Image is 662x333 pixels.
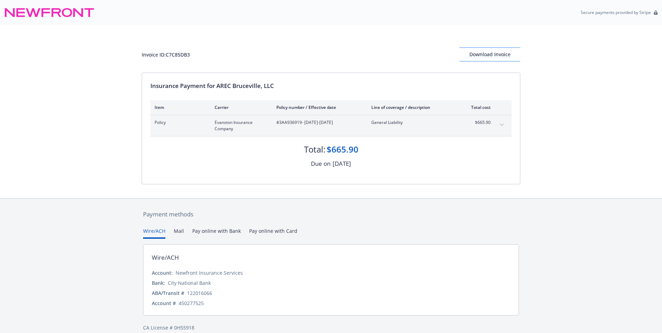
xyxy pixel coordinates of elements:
span: Policy [155,119,203,126]
div: Newfront Insurance Services [176,269,243,276]
div: $665.90 [327,143,358,155]
div: Total cost [464,104,491,110]
div: 122016066 [187,289,212,297]
div: Line of coverage / description [371,104,453,110]
span: Evanston Insurance Company [215,119,265,132]
div: Policy number / Effective date [276,104,360,110]
div: Invoice ID: C7C85DB3 [142,51,190,58]
div: Account: [152,269,173,276]
div: PolicyEvanston Insurance Company#3AA936919- [DATE]-[DATE]General Liability$665.90expand content [150,115,512,136]
button: Pay online with Card [249,227,297,239]
div: Item [155,104,203,110]
button: expand content [496,119,507,131]
span: General Liability [371,119,453,126]
div: City National Bank [168,279,211,287]
div: Download Invoice [459,48,520,61]
div: Insurance Payment for AREC Bruceville, LLC [150,81,512,90]
button: Wire/ACH [143,227,165,239]
p: Secure payments provided by Stripe [581,9,651,15]
span: #3AA936919 - [DATE]-[DATE] [276,119,360,126]
div: ABA/Transit # [152,289,184,297]
div: Bank: [152,279,165,287]
div: [DATE] [333,159,351,168]
div: Account # [152,299,176,307]
div: Payment methods [143,210,519,219]
button: Mail [174,227,184,239]
div: Total: [304,143,325,155]
span: $665.90 [464,119,491,126]
div: CA License # 0H55918 [143,324,519,331]
div: Due on [311,159,330,168]
div: 450277525 [179,299,204,307]
button: Pay online with Bank [192,227,241,239]
div: Carrier [215,104,265,110]
div: Wire/ACH [152,253,179,262]
button: Download Invoice [459,47,520,61]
